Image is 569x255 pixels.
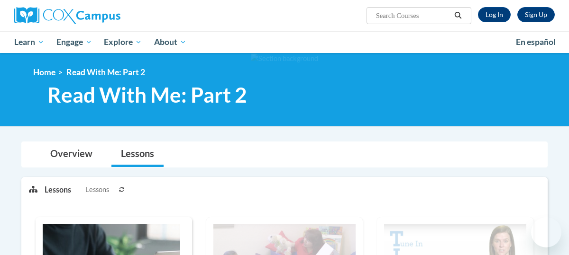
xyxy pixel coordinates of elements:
[516,37,556,47] span: En español
[14,7,120,24] img: Cox Campus
[510,32,562,52] a: En español
[517,7,555,22] a: Register
[154,36,186,48] span: About
[14,36,44,48] span: Learn
[14,7,185,24] a: Cox Campus
[50,31,98,53] a: Engage
[531,217,561,247] iframe: Button to launch messaging window
[111,142,164,167] a: Lessons
[47,82,247,107] span: Read With Me: Part 2
[66,67,145,77] span: Read With Me: Part 2
[251,53,318,64] img: Section background
[45,185,71,195] p: Lessons
[8,31,50,53] a: Learn
[33,67,55,77] a: Home
[451,10,465,21] button: Search
[478,7,511,22] a: Log In
[7,31,562,53] div: Main menu
[85,185,109,195] span: Lessons
[56,36,92,48] span: Engage
[375,10,451,21] input: Search Courses
[148,31,193,53] a: About
[104,36,142,48] span: Explore
[98,31,148,53] a: Explore
[41,142,102,167] a: Overview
